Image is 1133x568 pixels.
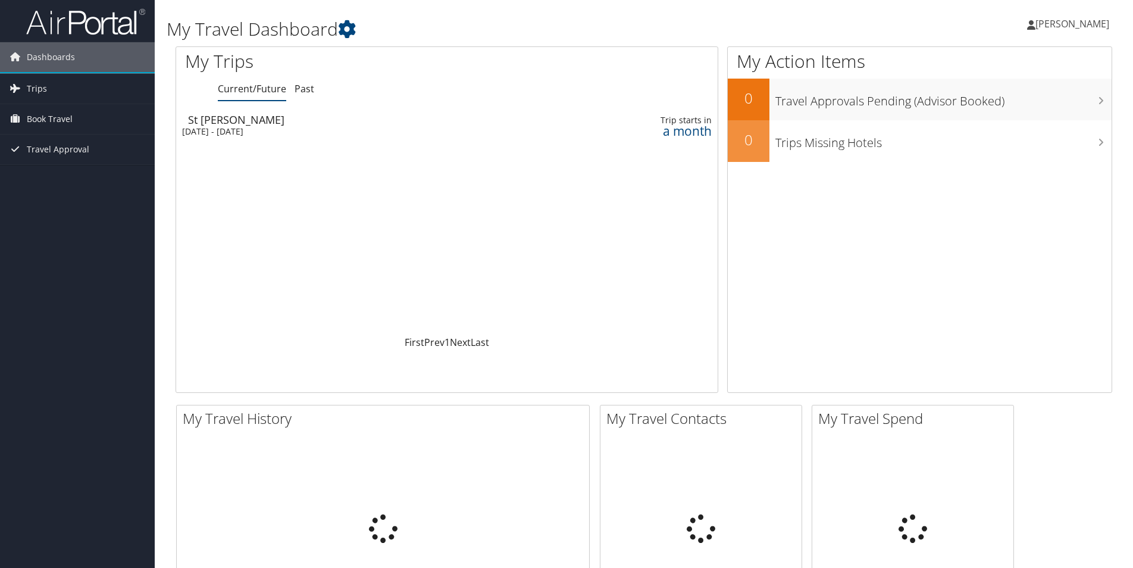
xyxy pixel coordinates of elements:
[218,82,286,95] a: Current/Future
[728,130,769,150] h2: 0
[1035,17,1109,30] span: [PERSON_NAME]
[775,87,1112,110] h3: Travel Approvals Pending (Advisor Booked)
[27,42,75,72] span: Dashboards
[188,114,528,125] div: St [PERSON_NAME]
[405,336,424,349] a: First
[182,126,522,137] div: [DATE] - [DATE]
[26,8,145,36] img: airportal-logo.png
[450,336,471,349] a: Next
[183,408,589,429] h2: My Travel History
[728,120,1112,162] a: 0Trips Missing Hotels
[167,17,803,42] h1: My Travel Dashboard
[728,88,769,108] h2: 0
[728,79,1112,120] a: 0Travel Approvals Pending (Advisor Booked)
[27,135,89,164] span: Travel Approval
[295,82,314,95] a: Past
[471,336,489,349] a: Last
[818,408,1013,429] h2: My Travel Spend
[606,408,802,429] h2: My Travel Contacts
[185,49,483,74] h1: My Trips
[1027,6,1121,42] a: [PERSON_NAME]
[27,74,47,104] span: Trips
[728,49,1112,74] h1: My Action Items
[593,115,712,126] div: Trip starts in
[445,336,450,349] a: 1
[593,126,712,136] div: a month
[424,336,445,349] a: Prev
[27,104,73,134] span: Book Travel
[775,129,1112,151] h3: Trips Missing Hotels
